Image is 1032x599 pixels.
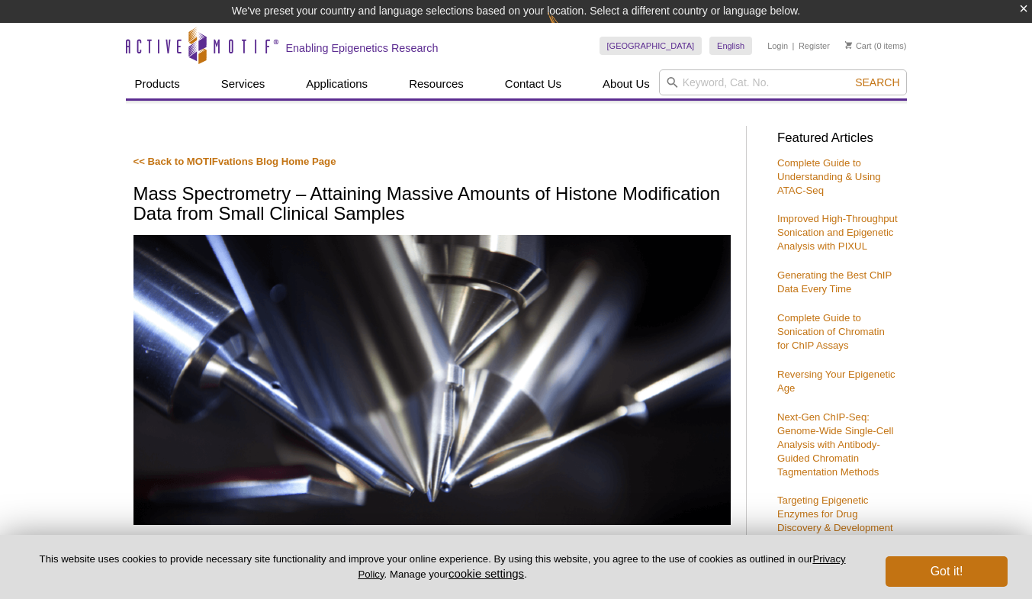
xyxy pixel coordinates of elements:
[297,69,377,98] a: Applications
[777,132,899,145] h3: Featured Articles
[855,76,899,89] span: Search
[777,369,895,394] a: Reversing Your Epigenetic Age
[767,40,788,51] a: Login
[133,184,731,226] h1: Mass Spectrometry – Attaining Massive Amounts of Histone Modification Data from Small Clinical Sa...
[133,235,731,526] img: Mass Spectrometry blog
[777,269,892,295] a: Generating the Best ChIP Data Every Time
[886,556,1008,587] button: Got it!
[799,40,830,51] a: Register
[358,553,845,579] a: Privacy Policy
[792,37,795,55] li: |
[845,37,907,55] li: (0 items)
[777,411,893,478] a: Next-Gen ChIP-Seq: Genome-Wide Single-Cell Analysis with Antibody-Guided Chromatin Tagmentation M...
[133,156,336,167] a: << Back to MOTIFvations Blog Home Page
[850,76,904,89] button: Search
[845,41,852,49] img: Your Cart
[448,567,524,580] button: cookie settings
[593,69,659,98] a: About Us
[659,69,907,95] input: Keyword, Cat. No.
[212,69,275,98] a: Services
[600,37,702,55] a: [GEOGRAPHIC_DATA]
[400,69,473,98] a: Resources
[777,312,885,351] a: Complete Guide to Sonication of Chromatin for ChIP Assays
[777,494,893,533] a: Targeting Epigenetic Enzymes for Drug Discovery & Development
[777,157,881,196] a: Complete Guide to Understanding & Using ATAC-Seq
[709,37,752,55] a: English
[126,69,189,98] a: Products
[496,69,571,98] a: Contact Us
[286,41,439,55] h2: Enabling Epigenetics Research
[777,213,898,252] a: Improved High-Throughput Sonication and Epigenetic Analysis with PIXUL
[548,11,588,47] img: Change Here
[845,40,872,51] a: Cart
[24,552,860,581] p: This website uses cookies to provide necessary site functionality and improve your online experie...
